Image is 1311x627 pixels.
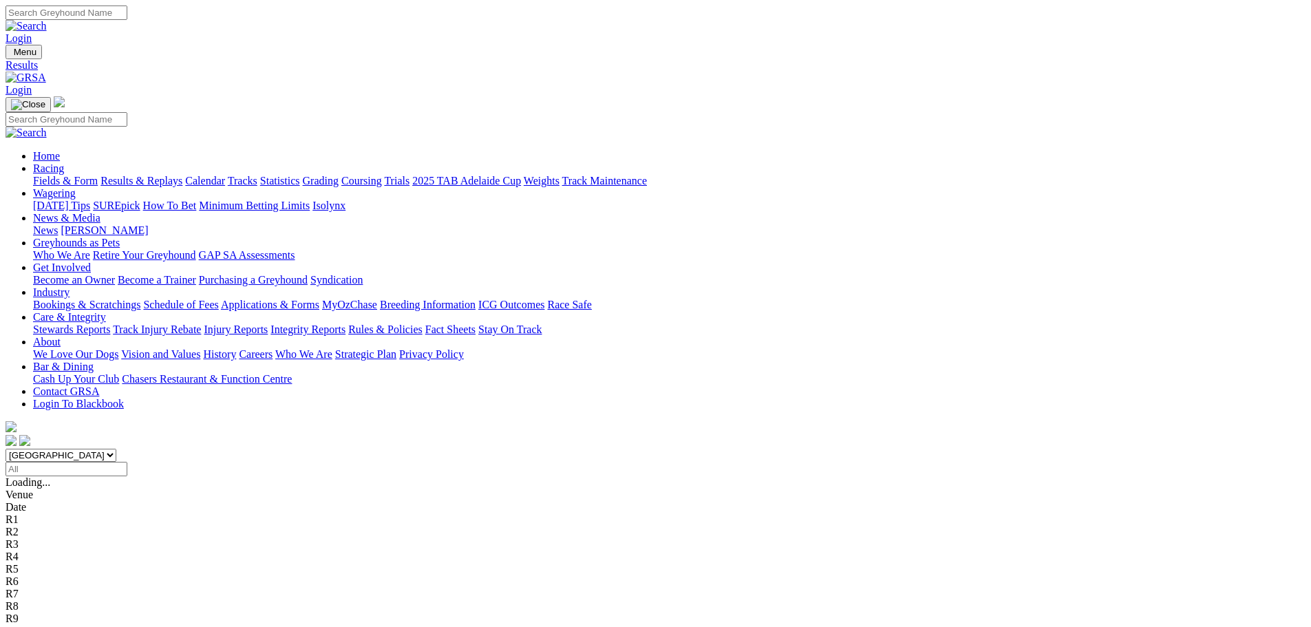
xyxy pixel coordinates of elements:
a: How To Bet [143,200,197,211]
a: Track Injury Rebate [113,323,201,335]
img: Search [6,127,47,139]
a: Bookings & Scratchings [33,299,140,310]
a: Who We Are [275,348,332,360]
button: Toggle navigation [6,45,42,59]
a: ICG Outcomes [478,299,544,310]
a: Race Safe [547,299,591,310]
div: R7 [6,588,1305,600]
a: GAP SA Assessments [199,249,295,261]
img: facebook.svg [6,435,17,446]
a: Fields & Form [33,175,98,187]
div: Get Involved [33,274,1305,286]
div: R6 [6,575,1305,588]
div: Industry [33,299,1305,311]
a: We Love Our Dogs [33,348,118,360]
a: Become an Owner [33,274,115,286]
a: SUREpick [93,200,140,211]
div: R5 [6,563,1305,575]
input: Select date [6,462,127,476]
a: Chasers Restaurant & Function Centre [122,373,292,385]
input: Search [6,6,127,20]
a: Stay On Track [478,323,542,335]
div: Greyhounds as Pets [33,249,1305,262]
div: About [33,348,1305,361]
a: Results & Replays [100,175,182,187]
a: Racing [33,162,64,174]
a: Wagering [33,187,76,199]
div: R8 [6,600,1305,613]
div: R1 [6,513,1305,526]
a: Tracks [228,175,257,187]
a: Privacy Policy [399,348,464,360]
a: Bar & Dining [33,361,94,372]
a: About [33,336,61,348]
div: R3 [6,538,1305,551]
img: GRSA [6,72,46,84]
a: Login To Blackbook [33,398,124,410]
a: Weights [524,175,559,187]
div: Date [6,501,1305,513]
a: [DATE] Tips [33,200,90,211]
div: Care & Integrity [33,323,1305,336]
a: Strategic Plan [335,348,396,360]
span: Loading... [6,476,50,488]
a: Coursing [341,175,382,187]
a: Isolynx [312,200,345,211]
a: Greyhounds as Pets [33,237,120,248]
a: Applications & Forms [221,299,319,310]
a: 2025 TAB Adelaide Cup [412,175,521,187]
div: News & Media [33,224,1305,237]
a: Industry [33,286,70,298]
a: Who We Are [33,249,90,261]
a: News & Media [33,212,100,224]
a: Syndication [310,274,363,286]
div: R9 [6,613,1305,625]
a: Purchasing a Greyhound [199,274,308,286]
div: Wagering [33,200,1305,212]
span: Menu [14,47,36,57]
a: Statistics [260,175,300,187]
a: Care & Integrity [33,311,106,323]
div: Venue [6,489,1305,501]
a: Login [6,84,32,96]
a: Careers [239,348,273,360]
a: Cash Up Your Club [33,373,119,385]
a: Home [33,150,60,162]
a: Login [6,32,32,44]
a: MyOzChase [322,299,377,310]
img: Close [11,99,45,110]
img: logo-grsa-white.png [54,96,65,107]
a: Injury Reports [204,323,268,335]
a: Integrity Reports [270,323,345,335]
img: logo-grsa-white.png [6,421,17,432]
a: Track Maintenance [562,175,647,187]
a: Contact GRSA [33,385,99,397]
div: R4 [6,551,1305,563]
div: Bar & Dining [33,373,1305,385]
a: Fact Sheets [425,323,476,335]
a: Schedule of Fees [143,299,218,310]
a: Get Involved [33,262,91,273]
input: Search [6,112,127,127]
img: twitter.svg [19,435,30,446]
div: R2 [6,526,1305,538]
a: History [203,348,236,360]
a: Become a Trainer [118,274,196,286]
a: [PERSON_NAME] [61,224,148,236]
img: Search [6,20,47,32]
a: Calendar [185,175,225,187]
a: Trials [384,175,409,187]
div: Racing [33,175,1305,187]
a: Minimum Betting Limits [199,200,310,211]
a: News [33,224,58,236]
a: Grading [303,175,339,187]
a: Rules & Policies [348,323,423,335]
a: Breeding Information [380,299,476,310]
a: Retire Your Greyhound [93,249,196,261]
button: Toggle navigation [6,97,51,112]
a: Results [6,59,1305,72]
a: Stewards Reports [33,323,110,335]
a: Vision and Values [121,348,200,360]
